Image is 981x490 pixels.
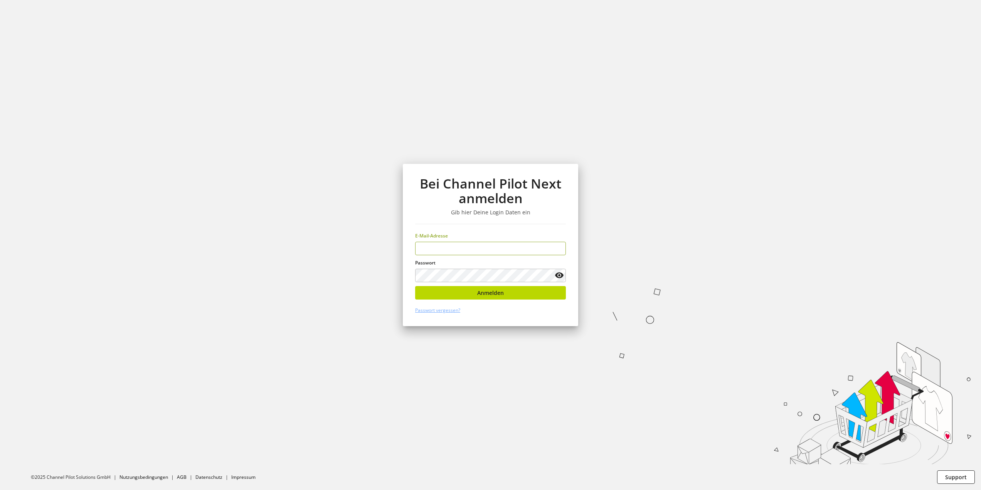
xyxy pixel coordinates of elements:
[231,474,256,480] a: Impressum
[119,474,168,480] a: Nutzungsbedingungen
[937,470,975,484] button: Support
[415,232,448,239] span: E-Mail-Adresse
[945,473,967,481] span: Support
[195,474,222,480] a: Datenschutz
[415,286,566,300] button: Anmelden
[415,259,436,266] span: Passwort
[415,176,566,206] h1: Bei Channel Pilot Next anmelden
[415,209,566,216] h3: Gib hier Deine Login Daten ein
[31,474,119,481] li: ©2025 Channel Pilot Solutions GmbH
[177,474,187,480] a: AGB
[415,307,460,313] a: Passwort vergessen?
[477,289,504,297] span: Anmelden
